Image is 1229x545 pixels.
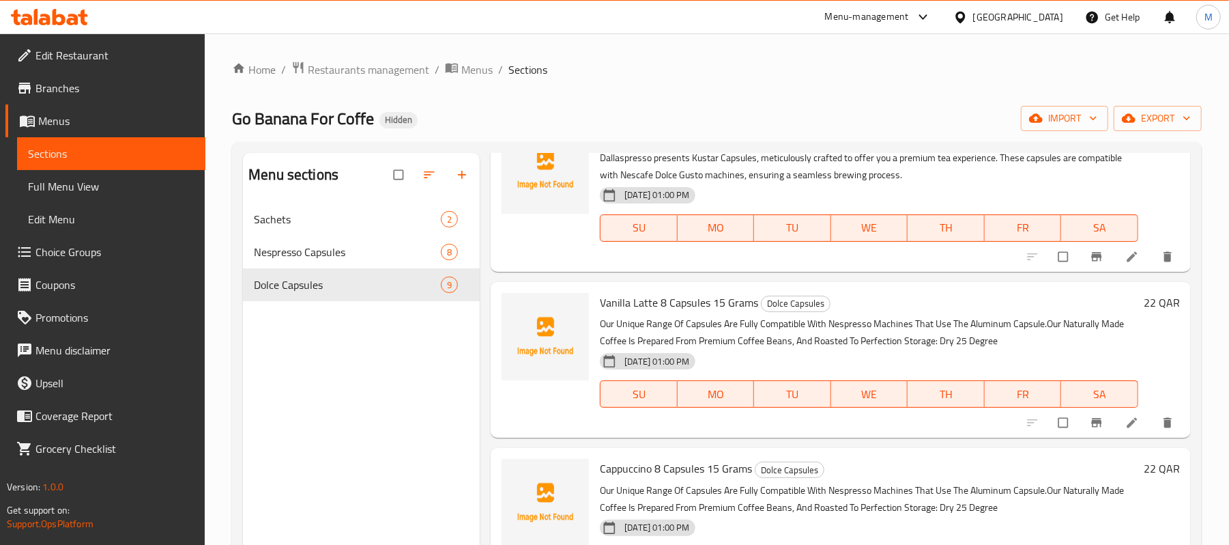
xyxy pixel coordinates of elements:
img: Kustar [502,126,589,214]
button: export [1114,106,1202,131]
span: Sort sections [414,160,447,190]
span: Sections [508,61,547,78]
span: Select to update [1050,244,1079,270]
a: Menus [445,61,493,79]
span: SA [1067,385,1133,404]
div: items [441,244,458,260]
span: 9 [442,279,457,292]
span: [DATE] 01:00 PM [619,521,695,534]
button: Branch-specific-item [1082,408,1114,438]
span: export [1125,110,1191,127]
span: Cappuccino 8 Capsules 15 Grams [600,458,752,479]
span: TU [760,218,826,238]
a: Coverage Report [5,400,205,432]
span: WE [837,218,903,238]
span: SA [1067,218,1133,238]
div: Dolce Capsules [761,296,830,312]
button: WE [831,380,908,408]
li: / [435,61,439,78]
span: Dolce Capsules [254,277,441,293]
span: 2 [442,213,457,226]
button: MO [678,380,755,408]
button: delete [1153,242,1185,272]
span: TH [913,385,979,404]
span: Coverage Report [35,408,194,424]
div: [GEOGRAPHIC_DATA] [973,10,1063,25]
a: Edit Menu [17,203,205,236]
a: Grocery Checklist [5,432,205,465]
a: Menus [5,104,205,137]
a: Menu disclaimer [5,334,205,367]
a: Choice Groups [5,236,205,268]
button: Add section [447,160,480,190]
span: M [1204,10,1213,25]
p: Our Unique Range Of Capsules Are Fully Compatible With Nespresso Machines That Use The Aluminum C... [600,316,1138,350]
span: Dolce Capsules [762,296,830,311]
div: items [441,277,458,293]
button: SA [1061,380,1138,408]
span: Menus [38,113,194,129]
span: [DATE] 01:00 PM [619,188,695,201]
div: Sachets2 [243,203,480,236]
span: Restaurants management [308,61,429,78]
span: Dolce Capsules [755,462,824,478]
button: delete [1153,408,1185,438]
button: WE [831,214,908,242]
span: Full Menu View [28,178,194,195]
nav: Menu sections [243,197,480,307]
h6: 22 QAR [1144,459,1180,478]
span: Get support on: [7,501,70,519]
span: Go Banana For Coffe [232,103,374,134]
a: Full Menu View [17,170,205,203]
span: Select all sections [386,162,414,188]
span: Sections [28,145,194,162]
li: / [281,61,286,78]
span: MO [683,218,749,238]
span: [DATE] 01:00 PM [619,355,695,368]
button: FR [985,214,1062,242]
span: Grocery Checklist [35,441,194,457]
span: import [1032,110,1097,127]
span: Sachets [254,211,441,227]
nav: breadcrumb [232,61,1202,79]
button: Branch-specific-item [1082,242,1114,272]
span: Promotions [35,309,194,326]
button: SU [600,380,677,408]
span: Upsell [35,375,194,391]
button: TH [908,214,985,242]
p: Our Unique Range Of Capsules Are Fully Compatible With Nespresso Machines That Use The Aluminum C... [600,482,1138,516]
img: Vanilla Latte 8 Capsules 15 Grams [502,293,589,380]
span: SU [606,385,671,404]
button: TU [754,214,831,242]
li: / [498,61,503,78]
span: WE [837,385,903,404]
a: Upsell [5,367,205,400]
div: Dolce Capsules9 [243,268,480,301]
span: Coupons [35,277,194,293]
span: 1.0.0 [42,478,63,496]
a: Branches [5,72,205,104]
a: Edit menu item [1125,416,1142,430]
span: TU [760,385,826,404]
a: Support.OpsPlatform [7,515,93,533]
span: Vanilla Latte 8 Capsules 15 Grams [600,292,758,313]
span: Choice Groups [35,244,194,260]
a: Promotions [5,301,205,334]
button: FR [985,380,1062,408]
span: Menus [461,61,493,78]
span: Hidden [379,114,418,126]
button: TU [754,380,831,408]
p: Dallaspresso presents Kustar Capsules, meticulously crafted to offer you a premium tea experience... [600,150,1138,184]
a: Home [232,61,276,78]
span: SU [606,218,671,238]
h6: 22 QAR [1144,293,1180,312]
h2: Menu sections [248,165,338,185]
button: SA [1061,214,1138,242]
span: Nespresso Capsules [254,244,441,260]
div: Nespresso Capsules8 [243,236,480,268]
div: items [441,211,458,227]
span: Menu disclaimer [35,342,194,359]
button: MO [678,214,755,242]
